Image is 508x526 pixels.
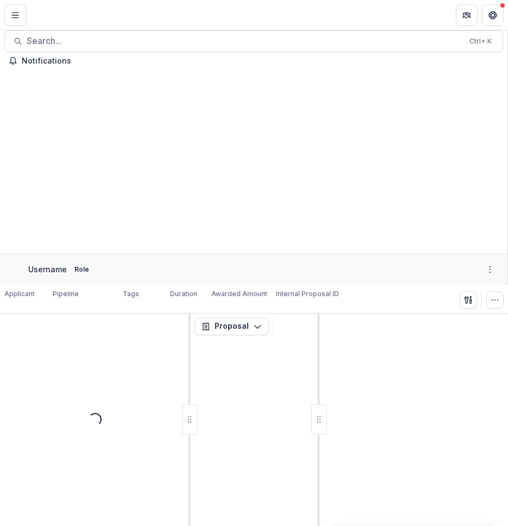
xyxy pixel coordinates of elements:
[4,30,503,52] button: Search...
[170,289,197,299] p: Duration
[276,289,339,299] p: Internal Proposal ID
[71,265,92,274] p: Role
[4,52,503,70] button: Notifications
[456,4,478,26] button: Partners
[53,289,79,299] p: Pipeline
[22,57,499,66] span: Notifications
[123,289,139,299] p: Tags
[482,4,504,26] button: Get Help
[211,289,267,299] p: Awarded Amount
[4,4,26,26] button: Toggle Menu
[4,289,35,299] p: Applicant
[467,35,494,47] div: Ctrl + K
[27,36,463,46] span: Search...
[195,318,269,335] button: Proposal
[484,263,497,276] button: More
[28,264,67,275] p: Username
